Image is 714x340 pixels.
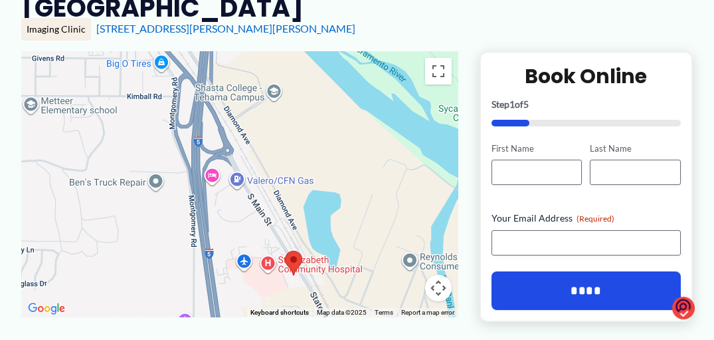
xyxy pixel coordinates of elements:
[523,98,529,110] span: 5
[672,295,695,320] img: o1IwAAAABJRU5ErkJggg==
[317,309,367,316] span: Map data ©2025
[425,275,452,301] button: Map camera controls
[491,212,681,225] label: Your Email Address
[25,300,68,317] img: Google
[491,142,582,155] label: First Name
[509,98,515,110] span: 1
[590,142,680,155] label: Last Name
[25,300,68,317] a: Open this area in Google Maps (opens a new window)
[425,58,452,85] button: Toggle fullscreen view
[491,63,681,89] h2: Book Online
[96,22,355,35] a: [STREET_ADDRESS][PERSON_NAME][PERSON_NAME]
[250,308,309,317] button: Keyboard shortcuts
[21,18,91,41] div: Imaging Clinic
[577,214,614,224] span: (Required)
[491,100,681,109] p: Step of
[375,309,393,316] a: Terms
[401,309,454,316] a: Report a map error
